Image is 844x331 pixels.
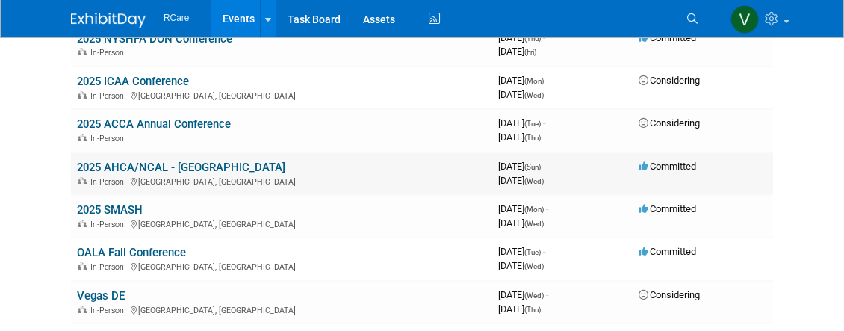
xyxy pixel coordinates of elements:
span: (Wed) [524,262,544,270]
span: [DATE] [498,289,548,300]
span: (Tue) [524,120,541,128]
span: - [546,75,548,86]
span: [DATE] [498,175,544,186]
span: [DATE] [498,132,541,143]
img: In-Person Event [78,306,87,313]
span: - [543,246,545,257]
img: In-Person Event [78,134,87,141]
span: [DATE] [498,32,545,43]
a: OALA Fall Conference [77,246,186,259]
span: - [546,289,548,300]
img: In-Person Event [78,91,87,99]
span: In-Person [90,134,128,143]
span: In-Person [90,220,128,229]
a: 2025 ICAA Conference [77,75,189,88]
span: (Wed) [524,291,544,300]
img: Victoria Hubbert [730,5,759,34]
span: (Fri) [524,48,536,56]
span: Committed [639,161,696,172]
span: [DATE] [498,89,544,100]
span: (Tue) [524,248,541,256]
img: In-Person Event [78,220,87,227]
span: (Wed) [524,91,544,99]
span: RCare [164,13,189,23]
span: [DATE] [498,303,541,315]
span: [DATE] [498,260,544,271]
a: 2025 ACCA Annual Conference [77,117,231,131]
span: (Mon) [524,77,544,85]
span: Committed [639,203,696,214]
span: [DATE] [498,75,548,86]
span: [DATE] [498,117,545,129]
span: [DATE] [498,161,545,172]
span: In-Person [90,262,128,272]
span: Considering [639,117,700,129]
div: [GEOGRAPHIC_DATA], [GEOGRAPHIC_DATA] [77,260,486,272]
span: [DATE] [498,246,545,257]
div: [GEOGRAPHIC_DATA], [GEOGRAPHIC_DATA] [77,89,486,101]
span: Committed [639,246,696,257]
img: In-Person Event [78,177,87,185]
span: - [543,117,545,129]
a: 2025 SMASH [77,203,143,217]
span: (Thu) [524,34,541,43]
img: In-Person Event [78,262,87,270]
span: - [543,161,545,172]
span: Considering [639,289,700,300]
span: (Mon) [524,205,544,214]
span: (Wed) [524,177,544,185]
span: (Wed) [524,220,544,228]
span: (Sun) [524,163,541,171]
span: - [546,203,548,214]
span: [DATE] [498,203,548,214]
span: [DATE] [498,217,544,229]
span: (Thu) [524,134,541,142]
img: In-Person Event [78,48,87,55]
div: [GEOGRAPHIC_DATA], [GEOGRAPHIC_DATA] [77,217,486,229]
a: 2025 AHCA/NCAL - [GEOGRAPHIC_DATA] [77,161,285,174]
span: (Thu) [524,306,541,314]
span: In-Person [90,177,128,187]
span: In-Person [90,306,128,315]
div: [GEOGRAPHIC_DATA], [GEOGRAPHIC_DATA] [77,303,486,315]
img: ExhibitDay [71,13,146,28]
span: In-Person [90,91,128,101]
span: Committed [639,32,696,43]
span: Considering [639,75,700,86]
a: Vegas DE [77,289,125,303]
span: [DATE] [498,46,536,57]
span: In-Person [90,48,128,58]
a: 2025 NYSHFA DON Conference [77,32,232,46]
div: [GEOGRAPHIC_DATA], [GEOGRAPHIC_DATA] [77,175,486,187]
span: - [543,32,545,43]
